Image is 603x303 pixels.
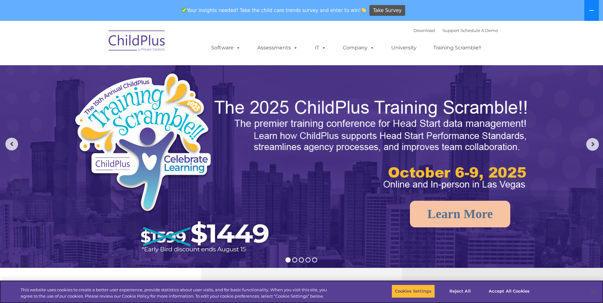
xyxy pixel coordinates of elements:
[385,41,423,54] a: University
[88,42,107,47] span: Last name
[105,26,169,58] img: ChildPlus by Procare Solutions
[308,41,332,54] a: IT
[369,5,405,16] a: Take Survey
[392,285,435,298] button: Cookies Settings
[373,5,402,16] span: Take Survey
[182,8,186,12] img: ✅
[205,41,247,54] a: Software
[461,28,498,33] a: Schedule A Demo
[443,28,459,33] a: Support
[410,201,510,227] a: Learn More
[251,41,304,54] a: Assessments
[485,285,533,298] button: Accept All Cookies
[336,41,381,54] a: Company
[440,285,480,298] button: Reject All
[413,28,498,33] font: |
[88,68,115,73] span: Phone number
[179,4,369,16] span: Your insights needed! Take the child care trends survey and enter to win!
[21,287,332,299] div: This website uses cookies to create a better user experience, provide statistics about user visit...
[586,284,600,298] button: Close
[413,28,435,33] a: Download
[427,41,487,54] a: Training Scramble!!
[361,8,366,12] img: 👏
